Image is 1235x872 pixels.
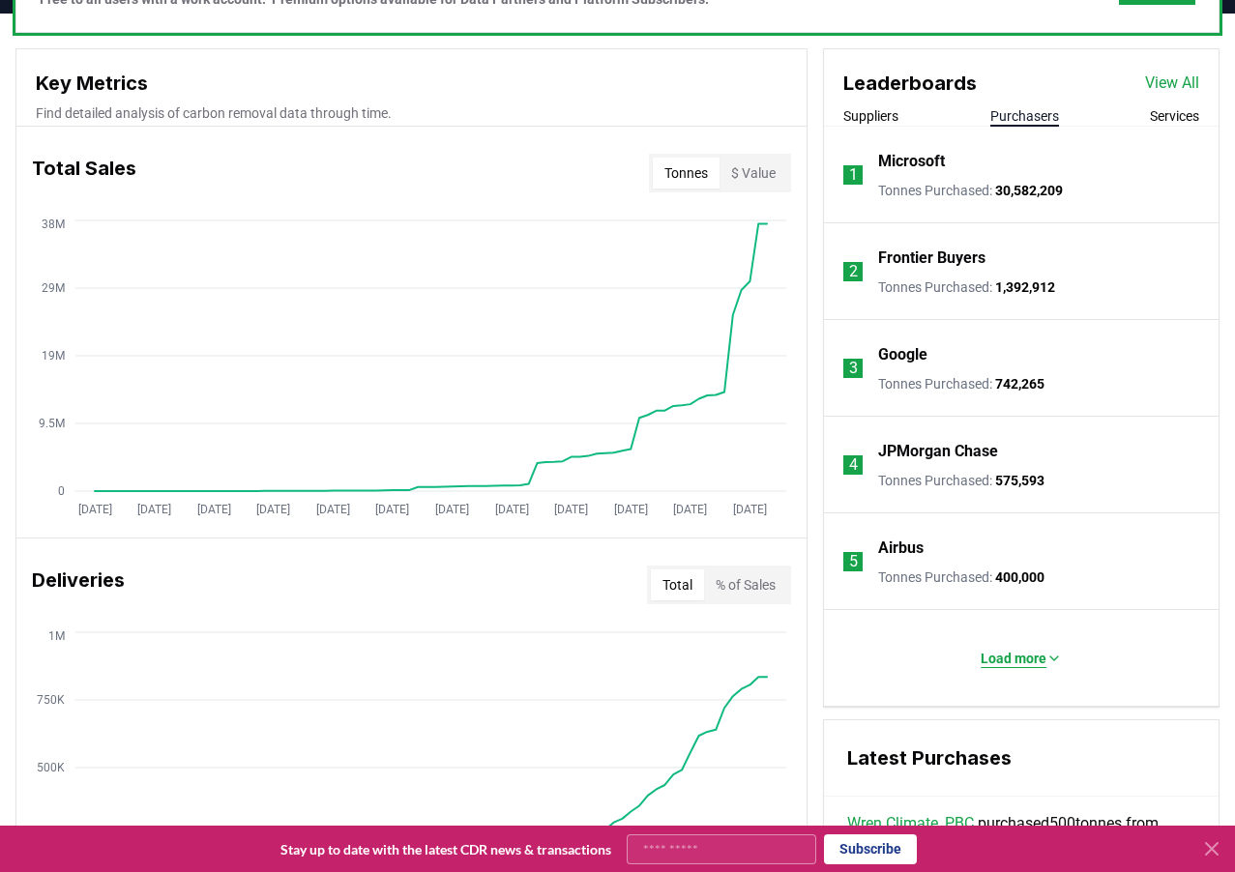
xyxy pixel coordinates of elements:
[847,812,974,835] a: Wren Climate, PBC
[878,343,927,366] a: Google
[878,537,924,560] a: Airbus
[554,503,588,516] tspan: [DATE]
[48,629,65,643] tspan: 1M
[32,566,125,604] h3: Deliveries
[843,106,898,126] button: Suppliers
[653,158,720,189] button: Tonnes
[1145,72,1199,95] a: View All
[878,471,1044,490] p: Tonnes Purchased :
[704,569,787,600] button: % of Sales
[878,440,998,463] a: JPMorgan Chase
[78,503,112,516] tspan: [DATE]
[36,69,787,98] h3: Key Metrics
[651,569,704,600] button: Total
[435,503,469,516] tspan: [DATE]
[58,484,65,498] tspan: 0
[42,281,65,295] tspan: 29M
[316,503,350,516] tspan: [DATE]
[995,473,1044,488] span: 575,593
[995,569,1044,585] span: 400,000
[878,181,1063,200] p: Tonnes Purchased :
[37,761,65,774] tspan: 500K
[197,503,231,516] tspan: [DATE]
[995,376,1044,392] span: 742,265
[495,503,529,516] tspan: [DATE]
[849,453,858,477] p: 4
[849,357,858,380] p: 3
[847,743,1195,772] h3: Latest Purchases
[39,417,65,430] tspan: 9.5M
[32,154,136,192] h3: Total Sales
[137,503,171,516] tspan: [DATE]
[878,247,985,270] a: Frontier Buyers
[843,69,977,98] h3: Leaderboards
[375,503,409,516] tspan: [DATE]
[981,649,1046,668] p: Load more
[990,106,1059,126] button: Purchasers
[42,218,65,231] tspan: 38M
[849,163,858,187] p: 1
[37,693,65,707] tspan: 750K
[849,550,858,573] p: 5
[42,349,65,363] tspan: 19M
[847,812,1195,858] span: purchased 500 tonnes from
[878,567,1044,587] p: Tonnes Purchased :
[36,103,787,123] p: Find detailed analysis of carbon removal data through time.
[673,503,707,516] tspan: [DATE]
[995,279,1055,295] span: 1,392,912
[995,183,1063,198] span: 30,582,209
[878,150,945,173] a: Microsoft
[733,503,767,516] tspan: [DATE]
[849,260,858,283] p: 2
[965,639,1077,678] button: Load more
[1150,106,1199,126] button: Services
[256,503,290,516] tspan: [DATE]
[720,158,787,189] button: $ Value
[614,503,648,516] tspan: [DATE]
[878,277,1055,297] p: Tonnes Purchased :
[878,374,1044,393] p: Tonnes Purchased :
